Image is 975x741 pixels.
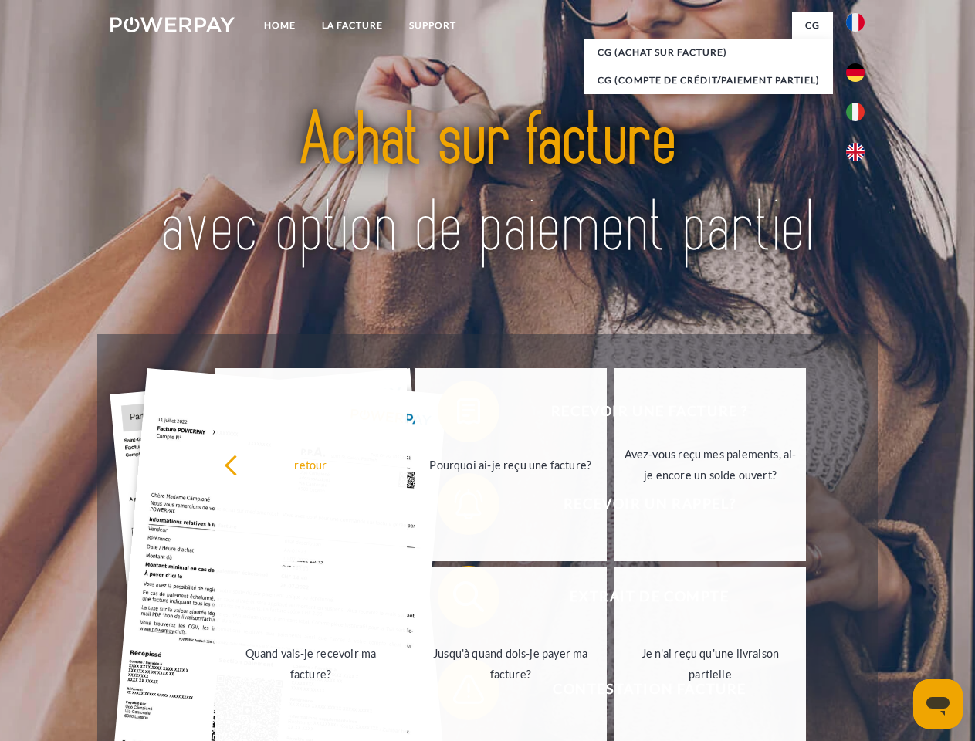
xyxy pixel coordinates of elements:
div: retour [224,454,398,475]
a: CG (Compte de crédit/paiement partiel) [584,66,833,94]
a: Avez-vous reçu mes paiements, ai-je encore un solde ouvert? [614,368,807,561]
div: Pourquoi ai-je reçu une facture? [424,454,598,475]
a: LA FACTURE [309,12,396,39]
div: Jusqu'à quand dois-je payer ma facture? [424,643,598,685]
div: Quand vais-je recevoir ma facture? [224,643,398,685]
img: title-powerpay_fr.svg [147,74,828,296]
a: CG (achat sur facture) [584,39,833,66]
div: Je n'ai reçu qu'une livraison partielle [624,643,797,685]
div: Avez-vous reçu mes paiements, ai-je encore un solde ouvert? [624,444,797,486]
img: fr [846,13,865,32]
iframe: Bouton de lancement de la fenêtre de messagerie [913,679,963,729]
img: it [846,103,865,121]
img: en [846,143,865,161]
img: logo-powerpay-white.svg [110,17,235,32]
a: Support [396,12,469,39]
a: Home [251,12,309,39]
img: de [846,63,865,82]
a: CG [792,12,833,39]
